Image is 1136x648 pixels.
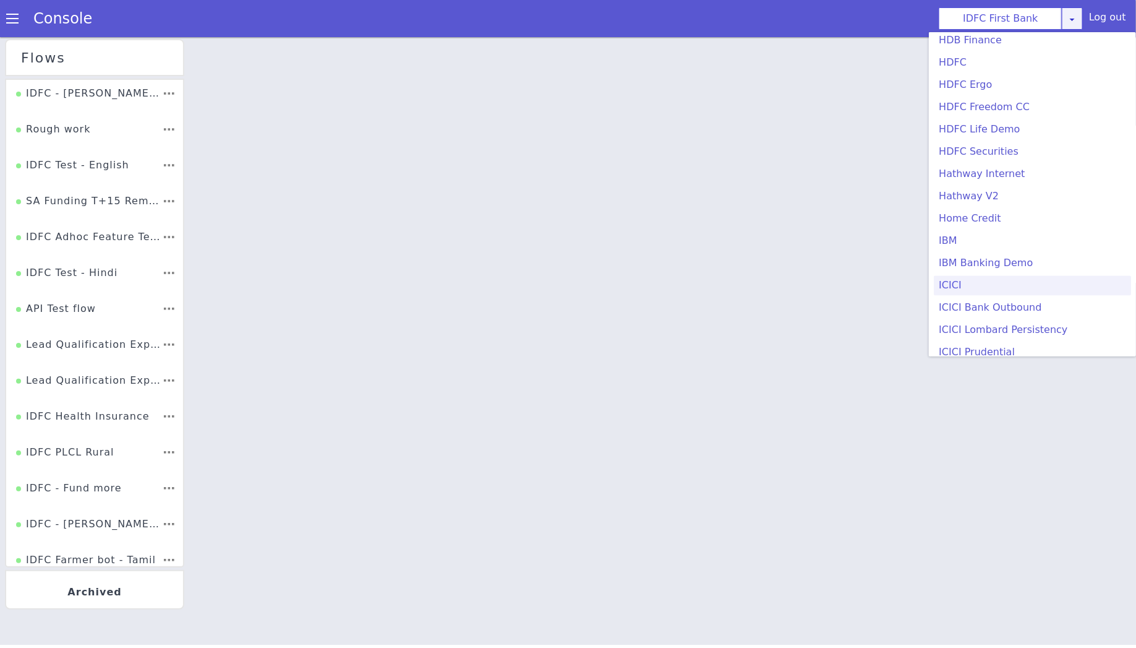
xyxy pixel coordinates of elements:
[1089,10,1126,30] div: Log out
[16,339,162,363] div: Lead Qualification Experiment - 2
[934,276,1131,296] a: ICICI
[934,298,1131,318] a: ICICI Bank Outbound
[934,76,1131,95] a: HDFC Ergo
[934,120,1131,140] a: HDFC Life Demo
[16,303,162,327] div: Lead Qualification Experiment Flow - 1
[16,124,129,147] div: IDFC Test - English
[934,254,1131,274] a: IBM Banking Demo
[16,375,150,399] div: IDFC Health Insurance
[934,98,1131,118] a: HDFC Freedom CC
[934,343,1131,363] a: ICICI Prudential
[939,7,1062,30] button: IDFC First Bank
[934,165,1131,184] a: Hathway Internet
[19,10,107,27] a: Console
[16,196,162,219] div: IDFC Adhoc Feature Testing
[934,231,1131,251] a: IBM
[934,187,1131,207] a: Hathway V2
[16,447,122,470] div: IDFC - Fund more
[934,31,1131,51] a: HDB Finance
[16,267,96,291] div: API Test flow
[16,411,114,434] div: IDFC PLCL Rural
[934,209,1131,229] a: Home Credit
[16,52,162,76] div: IDFC - [PERSON_NAME] Flexi
[16,483,162,506] div: IDFC - [PERSON_NAME] Sell
[16,160,162,183] div: SA Funding T+15 Reminder
[9,14,78,34] div: Flows
[16,231,117,255] div: IDFC Test - Hindi
[9,545,181,572] div: Archived
[16,519,156,542] div: IDFC Farmer bot - Tamil
[934,53,1131,73] a: HDFC
[934,321,1131,340] a: ICICI Lombard Persistency
[16,88,90,111] div: Rough work
[934,142,1131,162] a: HDFC Securities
